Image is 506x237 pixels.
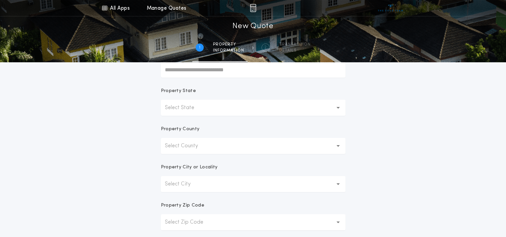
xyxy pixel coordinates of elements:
[161,88,196,94] p: Property State
[213,48,244,53] span: information
[264,45,267,50] h2: 2
[165,142,209,150] p: Select County
[161,214,345,230] button: Select Zip Code
[232,21,273,32] h1: New Quote
[161,176,345,192] button: Select City
[165,104,205,112] p: Select State
[161,126,200,133] p: Property County
[161,100,345,116] button: Select State
[250,4,256,12] img: img
[213,42,244,47] span: Property
[378,5,403,11] img: vs-icon
[165,180,201,188] p: Select City
[279,42,311,47] span: Transaction
[161,164,218,171] p: Property City or Locality
[279,48,311,53] span: details
[161,138,345,154] button: Select County
[199,45,200,50] h2: 1
[165,218,214,226] p: Select Zip Code
[161,202,204,209] p: Property Zip Code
